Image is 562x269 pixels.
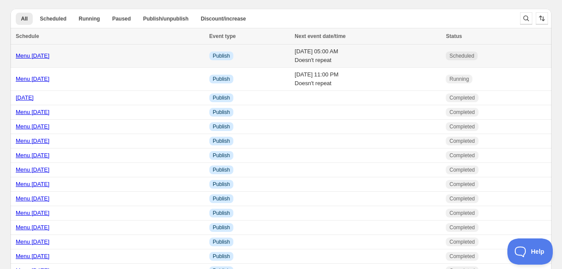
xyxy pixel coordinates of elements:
[143,15,188,22] span: Publish/unpublish
[536,12,548,24] button: Sort the results
[16,181,49,187] a: Menu [DATE]
[449,94,475,101] span: Completed
[16,33,39,39] span: Schedule
[292,68,443,91] td: [DATE] 11:00 PM Doesn't repeat
[213,76,230,83] span: Publish
[446,33,462,39] span: Status
[213,166,230,173] span: Publish
[213,94,230,101] span: Publish
[16,253,49,259] a: Menu [DATE]
[213,52,230,59] span: Publish
[16,224,49,231] a: Menu [DATE]
[16,94,34,101] a: [DATE]
[16,76,49,82] a: Menu [DATE]
[449,181,475,188] span: Completed
[295,33,346,39] span: Next event date/time
[213,138,230,145] span: Publish
[16,109,49,115] a: Menu [DATE]
[213,181,230,188] span: Publish
[209,33,236,39] span: Event type
[449,152,475,159] span: Completed
[213,123,230,130] span: Publish
[16,123,49,130] a: Menu [DATE]
[507,238,553,265] iframe: Toggle Customer Support
[16,210,49,216] a: Menu [DATE]
[213,210,230,217] span: Publish
[16,166,49,173] a: Menu [DATE]
[16,138,49,144] a: Menu [DATE]
[16,238,49,245] a: Menu [DATE]
[449,109,475,116] span: Completed
[449,253,475,260] span: Completed
[449,123,475,130] span: Completed
[449,138,475,145] span: Completed
[112,15,131,22] span: Paused
[213,195,230,202] span: Publish
[40,15,66,22] span: Scheduled
[449,76,469,83] span: Running
[201,15,246,22] span: Discount/increase
[213,152,230,159] span: Publish
[16,195,49,202] a: Menu [DATE]
[16,152,49,159] a: Menu [DATE]
[213,238,230,245] span: Publish
[16,52,49,59] a: Menu [DATE]
[449,166,475,173] span: Completed
[79,15,100,22] span: Running
[21,15,28,22] span: All
[449,224,475,231] span: Completed
[449,195,475,202] span: Completed
[213,224,230,231] span: Publish
[292,45,443,68] td: [DATE] 05:00 AM Doesn't repeat
[520,12,532,24] button: Search and filter results
[213,253,230,260] span: Publish
[449,238,475,245] span: Completed
[449,52,474,59] span: Scheduled
[449,210,475,217] span: Completed
[213,109,230,116] span: Publish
